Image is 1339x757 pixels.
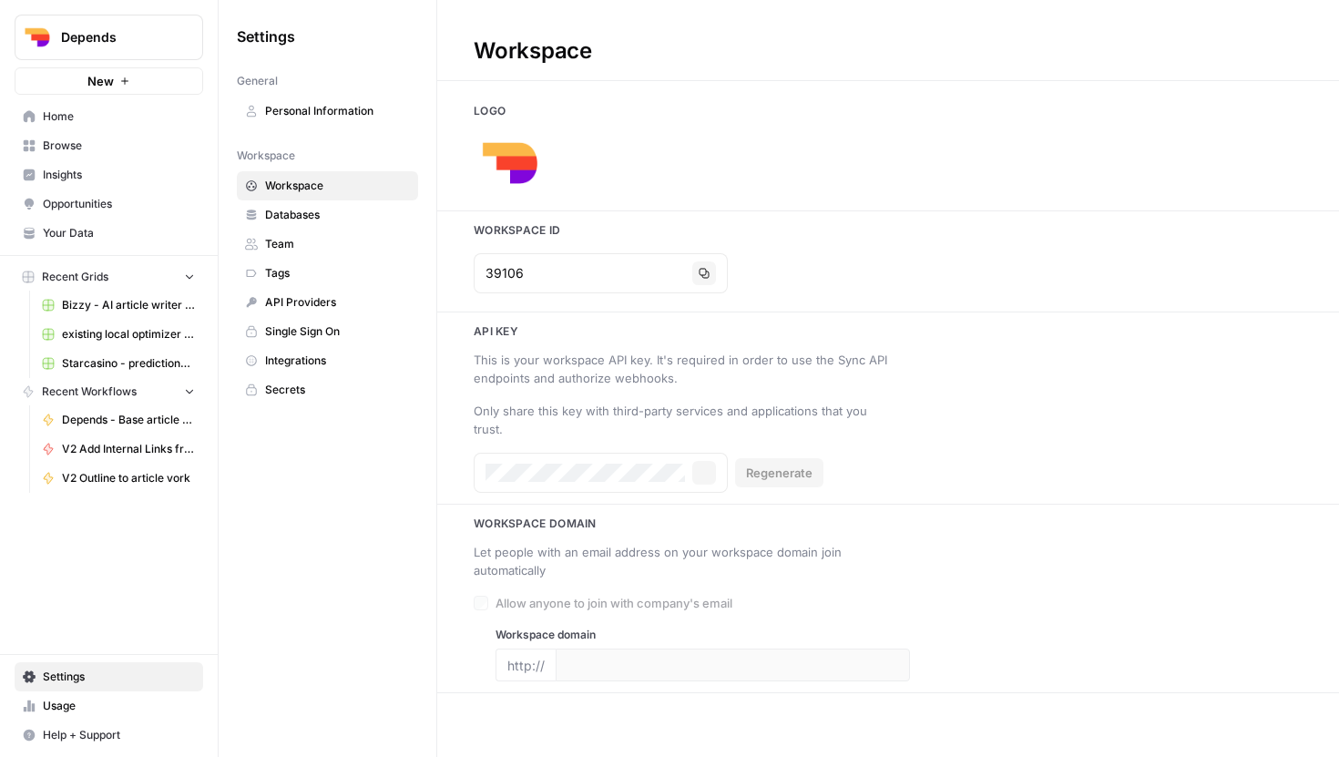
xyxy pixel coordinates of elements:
span: Allow anyone to join with company's email [496,594,732,612]
span: V2 Add Internal Links from Knowledge Base - Fork [62,441,195,457]
span: Settings [43,669,195,685]
div: Let people with an email address on your workspace domain join automatically [474,543,888,579]
a: Browse [15,131,203,160]
a: Your Data [15,219,203,248]
h3: Api key [437,323,1339,340]
span: Opportunities [43,196,195,212]
span: Depends - Base article writer [62,412,195,428]
a: Settings [15,662,203,691]
a: Integrations [237,346,418,375]
div: Only share this key with third-party services and applications that you trust. [474,402,888,438]
a: V2 Outline to article vork [34,464,203,493]
span: V2 Outline to article vork [62,470,195,486]
span: Settings [237,26,295,47]
span: Integrations [265,353,410,369]
button: Help + Support [15,721,203,750]
span: Bizzy - AI article writer (from scratch) [62,297,195,313]
div: http:// [496,649,556,681]
a: Insights [15,160,203,189]
span: Single Sign On [265,323,410,340]
a: Personal Information [237,97,418,126]
a: API Providers [237,288,418,317]
span: Recent Grids [42,269,108,285]
button: New [15,67,203,95]
h3: Workspace Id [437,222,1339,239]
span: Help + Support [43,727,195,743]
span: Depends [61,28,171,46]
span: Usage [43,698,195,714]
a: Single Sign On [237,317,418,346]
span: Recent Workflows [42,384,137,400]
span: General [237,73,278,89]
label: Workspace domain [496,627,910,643]
span: Secrets [265,382,410,398]
span: Team [265,236,410,252]
a: Tags [237,259,418,288]
button: Recent Workflows [15,378,203,405]
a: V2 Add Internal Links from Knowledge Base - Fork [34,435,203,464]
a: Starcasino - predictions - matches grid JPL [34,349,203,378]
a: Databases [237,200,418,230]
button: Recent Grids [15,263,203,291]
span: Regenerate [746,464,813,482]
a: Team [237,230,418,259]
span: Tags [265,265,410,281]
a: Depends - Base article writer [34,405,203,435]
a: Bizzy - AI article writer (from scratch) [34,291,203,320]
span: Workspace [265,178,410,194]
input: Allow anyone to join with company's email [474,596,488,610]
h3: Workspace Domain [437,516,1339,532]
span: New [87,72,114,90]
span: Starcasino - predictions - matches grid JPL [62,355,195,372]
span: Home [43,108,195,125]
span: API Providers [265,294,410,311]
span: Personal Information [265,103,410,119]
span: existing local optimizer Grid [62,326,195,343]
a: Workspace [237,171,418,200]
span: Databases [265,207,410,223]
span: Insights [43,167,195,183]
a: Secrets [237,375,418,404]
a: Opportunities [15,189,203,219]
span: Workspace [237,148,295,164]
img: Company Logo [474,127,547,199]
img: Depends Logo [21,21,54,54]
span: Browse [43,138,195,154]
a: Home [15,102,203,131]
button: Workspace: Depends [15,15,203,60]
a: existing local optimizer Grid [34,320,203,349]
h3: Logo [437,103,1339,119]
span: Your Data [43,225,195,241]
div: Workspace [437,36,629,66]
a: Usage [15,691,203,721]
div: This is your workspace API key. It's required in order to use the Sync API endpoints and authoriz... [474,351,888,387]
button: Regenerate [735,458,823,487]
